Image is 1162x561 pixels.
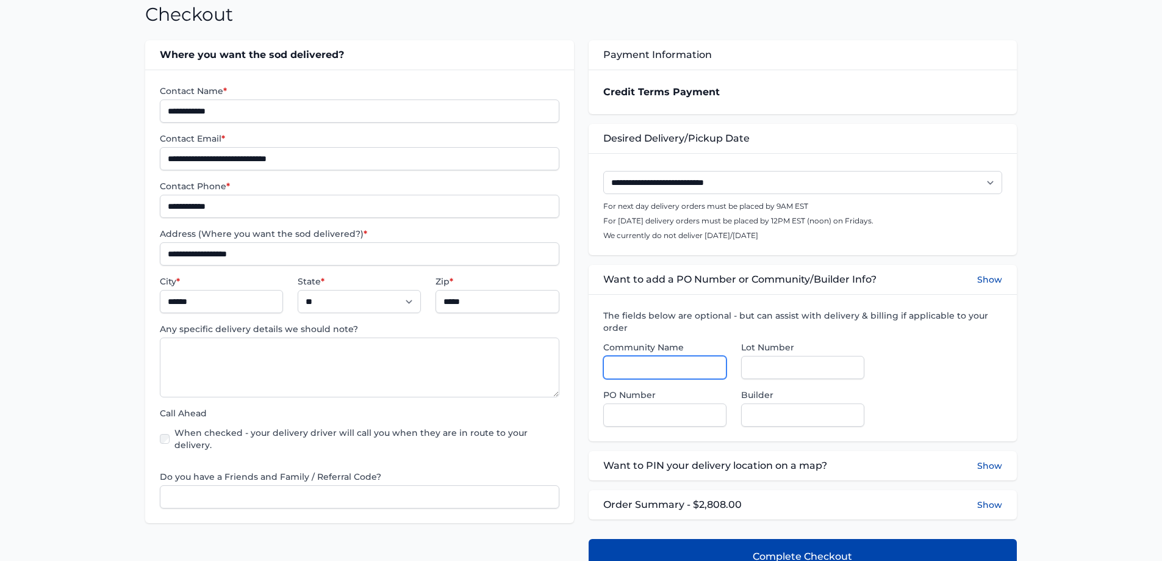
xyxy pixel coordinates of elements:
[741,341,864,353] label: Lot Number
[603,389,726,401] label: PO Number
[603,201,1002,211] p: For next day delivery orders must be placed by 9AM EST
[977,499,1002,511] button: Show
[977,458,1002,473] button: Show
[603,498,742,512] span: Order Summary - $2,808.00
[145,40,573,70] div: Where you want the sod delivered?
[603,216,1002,226] p: For [DATE] delivery orders must be placed by 12PM EST (noon) on Fridays.
[160,228,559,240] label: Address (Where you want the sod delivered?)
[589,124,1017,153] div: Desired Delivery/Pickup Date
[603,458,827,473] span: Want to PIN your delivery location on a map?
[603,86,720,98] strong: Credit Terms Payment
[298,275,421,288] label: State
[160,275,283,288] label: City
[603,309,1002,334] label: The fields below are optional - but can assist with delivery & billing if applicable to your order
[160,323,559,335] label: Any specific delivery details we should note?
[160,85,559,97] label: Contact Name
[174,427,559,451] label: When checked - your delivery driver will call you when they are in route to your delivery.
[145,4,233,26] h1: Checkout
[977,272,1002,287] button: Show
[436,275,559,288] label: Zip
[160,132,559,145] label: Contact Email
[603,231,1002,241] p: We currently do not deliver [DATE]/[DATE]
[160,471,559,483] label: Do you have a Friends and Family / Referral Code?
[741,389,864,401] label: Builder
[603,341,726,353] label: Community Name
[160,180,559,192] label: Contact Phone
[603,272,877,287] span: Want to add a PO Number or Community/Builder Info?
[160,407,559,419] label: Call Ahead
[589,40,1017,70] div: Payment Information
